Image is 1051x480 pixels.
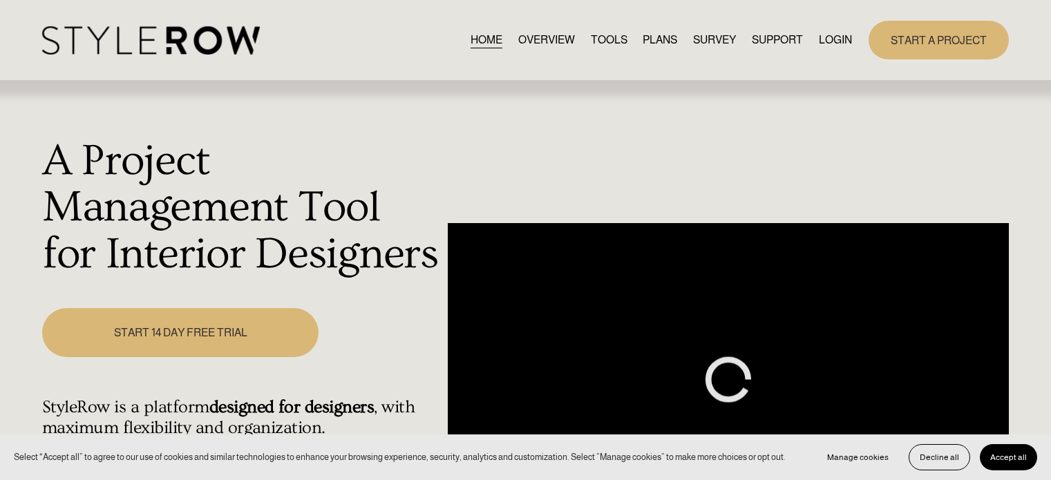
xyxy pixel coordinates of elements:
a: START 14 DAY FREE TRIAL [42,308,319,357]
a: START A PROJECT [869,21,1009,59]
a: SURVEY [693,30,736,49]
a: LOGIN [819,30,852,49]
a: TOOLS [591,30,627,49]
img: StyleRow [42,26,260,55]
span: Decline all [920,452,959,462]
h1: A Project Management Tool for Interior Designers [42,138,441,278]
strong: designed for designers [209,397,375,417]
span: Accept all [990,452,1027,462]
p: Select “Accept all” to agree to our use of cookies and similar technologies to enhance your brows... [14,450,786,463]
a: folder dropdown [752,30,803,49]
button: Manage cookies [817,444,899,470]
h4: StyleRow is a platform , with maximum flexibility and organization. [42,397,441,439]
button: Decline all [909,444,970,470]
a: OVERVIEW [518,30,575,49]
span: SUPPORT [752,32,803,48]
a: PLANS [643,30,677,49]
button: Accept all [980,444,1037,470]
a: HOME [471,30,502,49]
span: Manage cookies [827,452,889,462]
